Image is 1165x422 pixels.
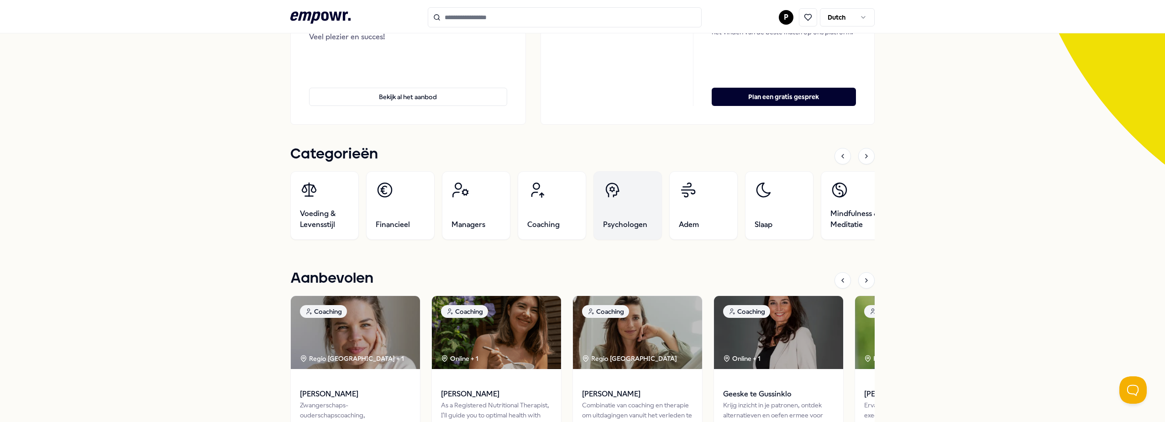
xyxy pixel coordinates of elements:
[300,353,404,364] div: Regio [GEOGRAPHIC_DATA] + 1
[290,143,378,166] h1: Categorieën
[830,208,880,230] span: Mindfulness & Meditatie
[376,219,410,230] span: Financieel
[593,171,662,240] a: Psychologen
[821,171,889,240] a: Mindfulness & Meditatie
[518,171,586,240] a: Coaching
[745,171,813,240] a: Slaap
[291,296,420,369] img: package image
[441,388,552,400] span: [PERSON_NAME]
[723,353,761,364] div: Online + 1
[582,388,693,400] span: [PERSON_NAME]
[428,7,702,27] input: Search for products, categories or subcategories
[300,388,411,400] span: [PERSON_NAME]
[779,10,793,25] button: P
[864,353,960,364] div: Regio [GEOGRAPHIC_DATA]
[573,296,702,369] img: package image
[309,73,507,106] a: Bekijk al het aanbod
[864,305,911,318] div: Coaching
[1119,376,1147,404] iframe: Help Scout Beacon - Open
[723,305,770,318] div: Coaching
[442,171,510,240] a: Managers
[679,219,699,230] span: Adem
[864,388,975,400] span: [PERSON_NAME]
[603,219,647,230] span: Psychologen
[441,353,478,364] div: Online + 1
[300,305,347,318] div: Coaching
[669,171,738,240] a: Adem
[527,219,560,230] span: Coaching
[432,296,561,369] img: package image
[723,388,834,400] span: Geeske te Gussinklo
[714,296,843,369] img: package image
[290,171,359,240] a: Voeding & Levensstijl
[582,353,678,364] div: Regio [GEOGRAPHIC_DATA]
[290,267,373,290] h1: Aanbevolen
[309,88,507,106] button: Bekijk al het aanbod
[441,305,488,318] div: Coaching
[855,296,984,369] img: package image
[300,208,349,230] span: Voeding & Levensstijl
[712,88,856,106] button: Plan een gratis gesprek
[755,219,772,230] span: Slaap
[451,219,485,230] span: Managers
[366,171,435,240] a: Financieel
[582,305,629,318] div: Coaching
